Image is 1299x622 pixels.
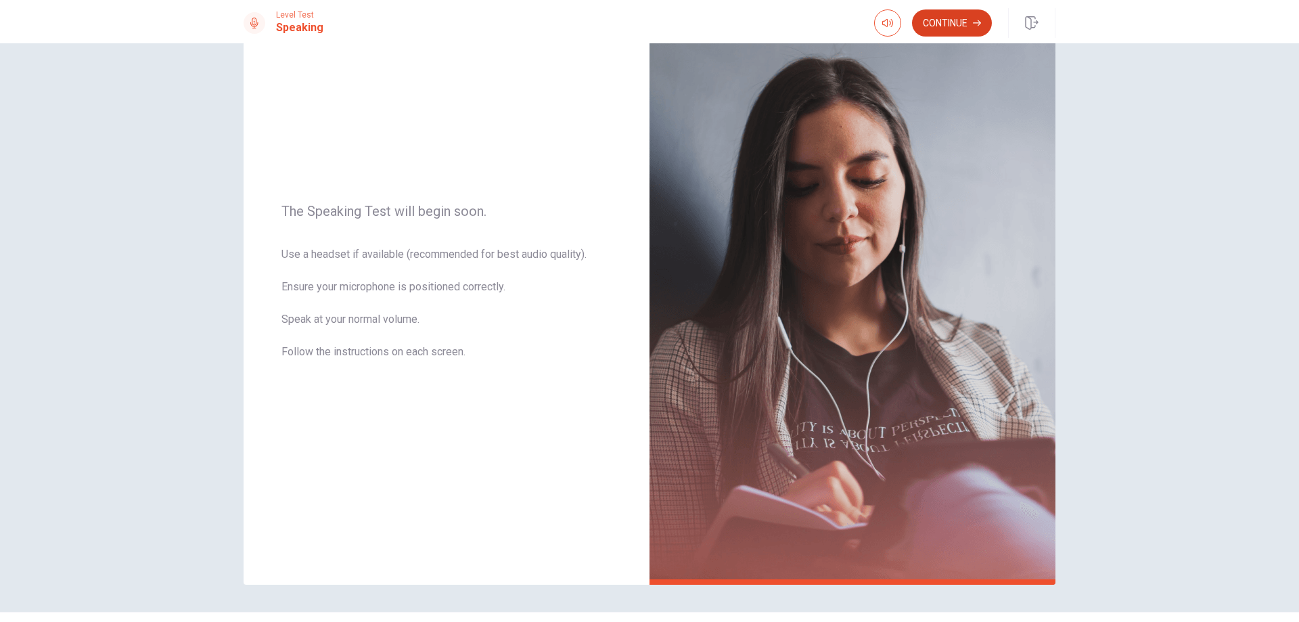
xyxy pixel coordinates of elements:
[276,20,323,36] h1: Speaking
[281,203,612,219] span: The Speaking Test will begin soon.
[912,9,992,37] button: Continue
[276,10,323,20] span: Level Test
[281,246,612,376] span: Use a headset if available (recommended for best audio quality). Ensure your microphone is positi...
